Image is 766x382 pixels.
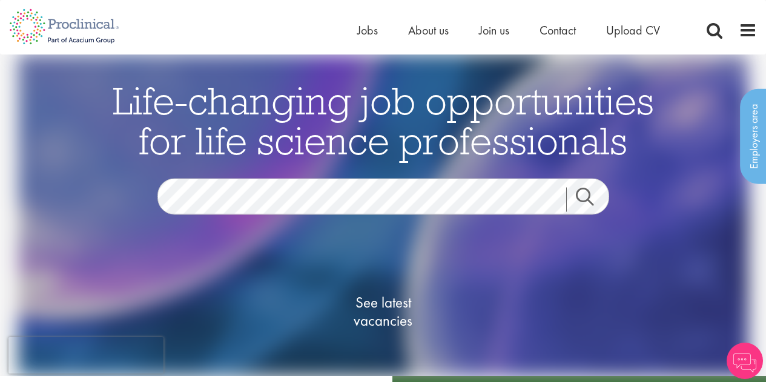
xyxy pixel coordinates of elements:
span: Life-changing job opportunities for life science professionals [113,76,654,165]
img: Chatbot [727,343,763,379]
a: Contact [540,22,576,38]
a: Jobs [357,22,378,38]
a: Join us [479,22,509,38]
img: candidate home [18,54,748,376]
span: See latest vacancies [323,294,444,330]
a: Upload CV [606,22,660,38]
a: See latestvacancies [323,245,444,378]
a: About us [408,22,449,38]
iframe: reCAPTCHA [8,337,163,374]
a: Job search submit button [566,188,618,212]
